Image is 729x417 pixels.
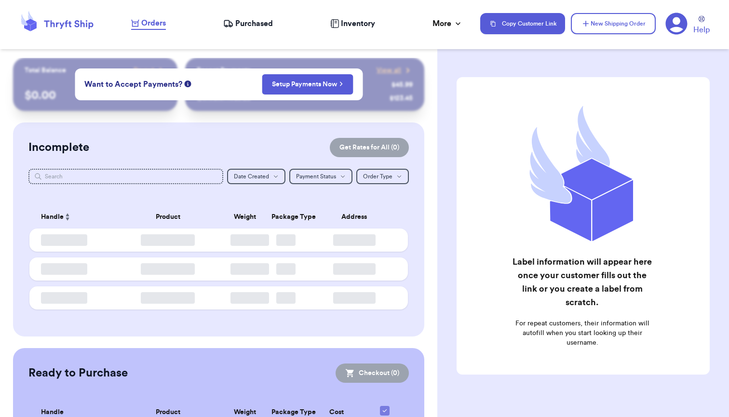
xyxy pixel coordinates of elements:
[272,80,343,89] a: Setup Payments Now
[134,66,166,75] a: Payout
[341,18,375,29] span: Inventory
[227,169,285,184] button: Date Created
[356,169,409,184] button: Order Type
[235,18,273,29] span: Purchased
[512,255,653,309] h2: Label information will appear here once your customer fills out the link or you create a label fr...
[223,18,273,29] a: Purchased
[390,94,413,103] div: $ 123.45
[111,205,225,229] th: Product
[330,138,409,157] button: Get Rates for All (0)
[512,319,653,348] p: For repeat customers, their information will autofill when you start looking up their username.
[306,205,408,229] th: Address
[571,13,656,34] button: New Shipping Order
[330,18,375,29] a: Inventory
[693,24,710,36] span: Help
[25,66,66,75] p: Total Balance
[234,174,269,179] span: Date Created
[225,205,265,229] th: Weight
[377,66,401,75] span: View all
[131,17,166,30] a: Orders
[197,66,250,75] p: Recent Payments
[41,212,64,222] span: Handle
[432,18,463,29] div: More
[141,17,166,29] span: Orders
[28,365,128,381] h2: Ready to Purchase
[480,13,565,34] button: Copy Customer Link
[289,169,352,184] button: Payment Status
[391,80,413,90] div: $ 45.99
[84,79,182,90] span: Want to Accept Payments?
[28,140,89,155] h2: Incomplete
[134,66,154,75] span: Payout
[262,74,353,94] button: Setup Payments Now
[693,16,710,36] a: Help
[266,205,306,229] th: Package Type
[377,66,413,75] a: View all
[296,174,336,179] span: Payment Status
[25,88,166,103] p: $ 0.00
[64,211,71,223] button: Sort ascending
[336,363,409,383] button: Checkout (0)
[28,169,223,184] input: Search
[363,174,392,179] span: Order Type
